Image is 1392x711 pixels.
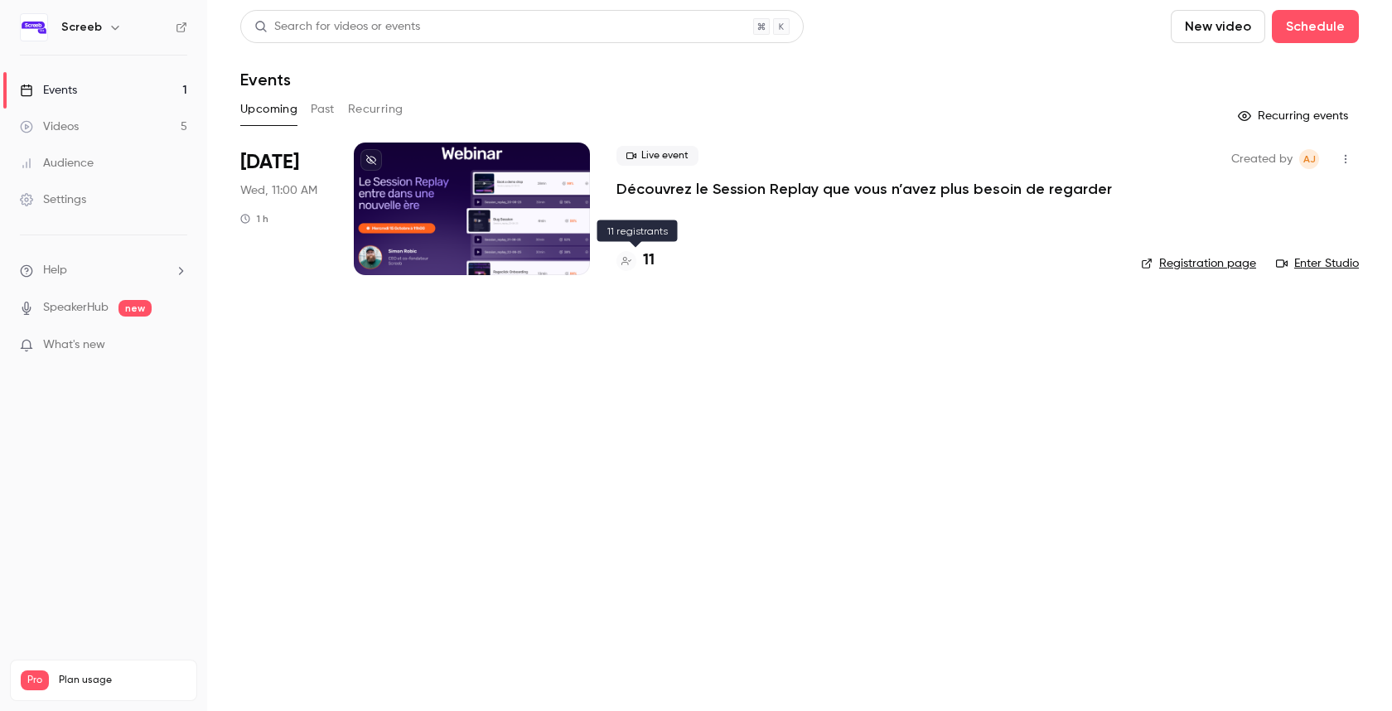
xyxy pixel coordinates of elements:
[43,262,67,279] span: Help
[643,249,655,272] h4: 11
[59,674,186,687] span: Plan usage
[21,14,47,41] img: Screeb
[20,118,79,135] div: Videos
[254,18,420,36] div: Search for videos or events
[43,336,105,354] span: What's new
[20,82,77,99] div: Events
[348,96,404,123] button: Recurring
[20,155,94,172] div: Audience
[20,262,187,279] li: help-dropdown-opener
[1231,149,1293,169] span: Created by
[61,19,102,36] h6: Screeb
[311,96,335,123] button: Past
[43,299,109,317] a: SpeakerHub
[1141,255,1256,272] a: Registration page
[21,670,49,690] span: Pro
[240,143,327,275] div: Oct 15 Wed, 11:00 AM (Europe/Paris)
[240,96,297,123] button: Upcoming
[616,179,1112,199] a: Découvrez le Session Replay que vous n’avez plus besoin de regarder
[1230,103,1359,129] button: Recurring events
[240,212,268,225] div: 1 h
[20,191,86,208] div: Settings
[616,249,655,272] a: 11
[167,338,187,353] iframe: Noticeable Trigger
[240,149,299,176] span: [DATE]
[1276,255,1359,272] a: Enter Studio
[616,146,698,166] span: Live event
[1303,149,1316,169] span: AJ
[1272,10,1359,43] button: Schedule
[118,300,152,317] span: new
[240,70,291,89] h1: Events
[1171,10,1265,43] button: New video
[240,182,317,199] span: Wed, 11:00 AM
[1299,149,1319,169] span: Antoine Jagueneau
